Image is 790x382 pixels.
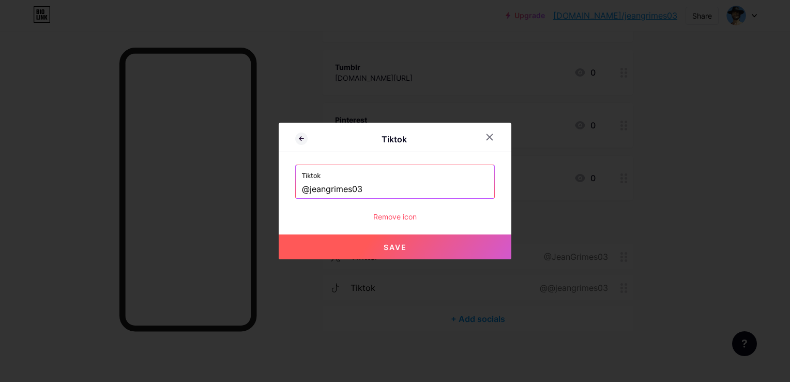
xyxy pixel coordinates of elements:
input: TikTok username [302,181,488,198]
div: Tiktok [308,133,480,145]
span: Save [384,243,407,252]
div: Remove icon [295,211,495,222]
label: Tiktok [302,165,488,181]
button: Save [279,234,511,259]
